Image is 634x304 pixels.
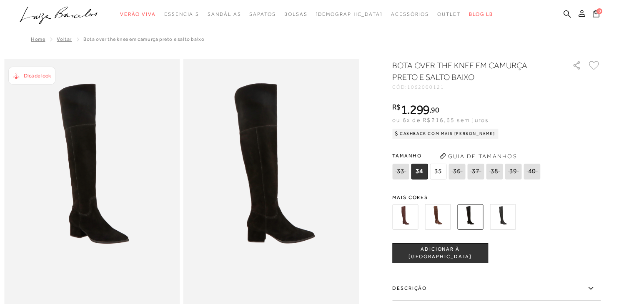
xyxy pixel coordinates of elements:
div: Cashback com Mais [PERSON_NAME] [392,129,499,139]
button: Guia de Tamanhos [436,150,520,163]
span: 38 [486,164,503,179]
span: 33 [392,164,409,179]
span: 90 [431,105,439,114]
i: R$ [392,103,401,111]
a: noSubCategoriesText [316,7,383,22]
span: Mais cores [392,195,601,200]
span: Sandálias [208,11,241,17]
span: Essenciais [164,11,199,17]
button: ADICIONAR À [GEOGRAPHIC_DATA] [392,243,488,263]
a: noSubCategoriesText [249,7,276,22]
img: BOTA OVER THE KNEE EM CAMURÇA PRETO E SALTO BAIXO [457,204,483,230]
a: noSubCategoriesText [437,7,461,22]
span: 1052000121 [407,84,444,90]
h1: BOTA OVER THE KNEE EM CAMURÇA PRETO E SALTO BAIXO [392,60,549,83]
a: noSubCategoriesText [164,7,199,22]
label: Descrição [392,277,601,301]
span: 34 [411,164,428,179]
span: ou 6x de R$216,65 sem juros [392,117,489,123]
span: 35 [430,164,446,179]
img: Bota over the knee café [392,204,418,230]
a: Voltar [57,36,72,42]
span: 1.299 [401,102,430,117]
span: BOTA OVER THE KNEE EM CAMURÇA PRETO E SALTO BAIXO [83,36,204,42]
button: 0 [590,9,602,20]
span: Dica de look [24,72,51,79]
a: noSubCategoriesText [284,7,308,22]
span: Verão Viva [120,11,156,17]
span: Outlet [437,11,461,17]
a: noSubCategoriesText [391,7,429,22]
span: [DEMOGRAPHIC_DATA] [316,11,383,17]
span: BLOG LB [469,11,493,17]
span: Tamanho [392,150,542,162]
a: Home [31,36,45,42]
span: Sapatos [249,11,276,17]
a: BLOG LB [469,7,493,22]
div: CÓD: [392,85,559,90]
span: Acessórios [391,11,429,17]
span: 36 [449,164,465,179]
img: BOTA OVER THE KNEE PRETA [490,204,516,230]
i: , [429,106,439,114]
span: ADICIONAR À [GEOGRAPHIC_DATA] [393,246,488,260]
span: 0 [596,8,602,14]
span: 39 [505,164,521,179]
a: noSubCategoriesText [208,7,241,22]
span: 37 [467,164,484,179]
a: noSubCategoriesText [120,7,156,22]
img: BOTA OVER THE KNEE CAMURÇA COFFEE [425,204,451,230]
span: 40 [524,164,540,179]
span: Bolsas [284,11,308,17]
